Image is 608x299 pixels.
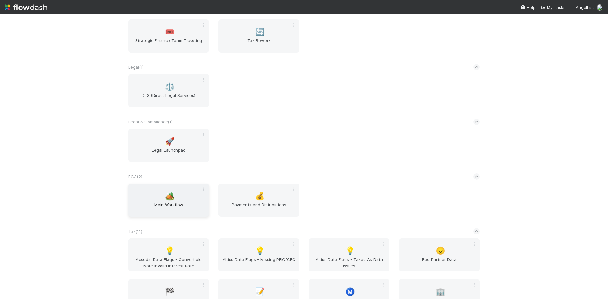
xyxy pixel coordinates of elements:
a: 🔄Tax Rework [218,19,299,53]
span: Altius Data Flags - Taxed As Data Issues [311,256,387,269]
a: 🚀Legal Launchpad [128,129,209,162]
span: My Tasks [541,5,566,10]
span: AngelList [576,5,594,10]
span: Main Workflow [131,202,206,214]
img: avatar_1c2f0edd-858e-4812-ac14-2a8986687c67.png [597,4,603,11]
span: PCA ( 2 ) [128,174,142,179]
span: Ⓜ️ [345,288,355,296]
a: ⚖️DLS (Direct Legal Services) [128,74,209,107]
span: Legal & Compliance ( 1 ) [128,119,173,124]
a: 💰Payments and Distributions [218,184,299,217]
a: 😠Bad Partner Data [399,238,480,271]
span: 💡 [345,247,355,255]
span: ⚖️ [165,83,174,91]
span: 🏕️ [165,192,174,200]
span: Legal Launchpad [131,147,206,159]
span: Payments and Distributions [221,202,297,214]
span: Accodal Data Flags - Convertible Note Invalid Interest Rate [131,256,206,269]
span: Tax Rework [221,37,297,50]
span: 😠 [436,247,445,255]
span: 🏁 [165,288,174,296]
a: 🏕️Main Workflow [128,184,209,217]
a: 💡Accodal Data Flags - Convertible Note Invalid Interest Rate [128,238,209,271]
a: 🎟️Strategic Finance Team Ticketing [128,19,209,53]
span: 🎟️ [165,28,174,36]
span: 📝 [255,288,265,296]
span: 🔄 [255,28,265,36]
span: Bad Partner Data [402,256,477,269]
img: logo-inverted-e16ddd16eac7371096b0.svg [5,2,47,13]
a: 💡Altius Data Flags - Taxed As Data Issues [309,238,389,271]
span: Altius Data Flags - Missing PFIC/CFC [221,256,297,269]
span: 💡 [255,247,265,255]
span: Tax ( 11 ) [128,229,142,234]
span: Legal ( 1 ) [128,65,144,70]
span: 💰 [255,192,265,200]
span: 🚀 [165,137,174,146]
span: 💡 [165,247,174,255]
a: 💡Altius Data Flags - Missing PFIC/CFC [218,238,299,271]
span: DLS (Direct Legal Services) [131,92,206,105]
div: Help [520,4,535,10]
span: 🏢 [436,288,445,296]
a: My Tasks [541,4,566,10]
span: Strategic Finance Team Ticketing [131,37,206,50]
